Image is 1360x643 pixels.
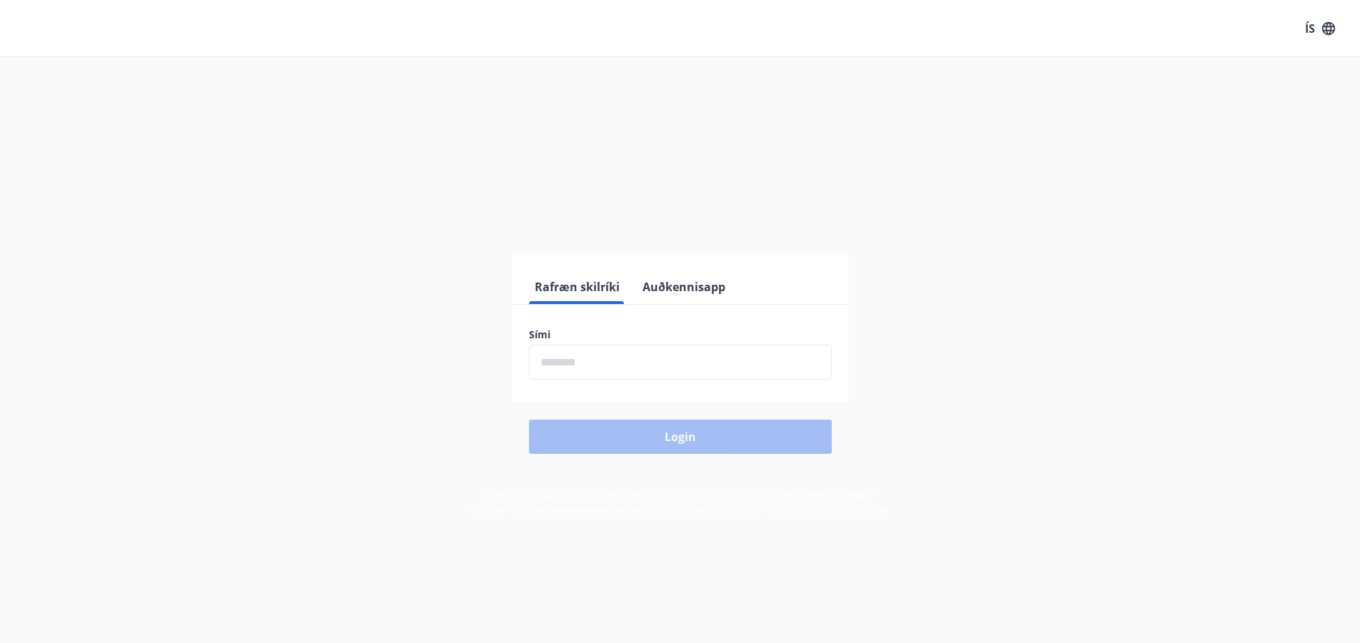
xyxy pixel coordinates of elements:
button: Rafræn skilríki [529,270,625,304]
a: Persónuverndarstefna [530,502,638,516]
span: Vinsamlegast skráðu þig inn með rafrænum skilríkjum eða Auðkennisappi. [456,206,905,223]
h1: Félagavefur, Landssamband slökkviliðs- og sjúkraflutningamanna [183,86,1177,194]
span: Með því að skrá þig inn samþykkir þú að upplýsingar um þig séu meðhöndlaðar í samræmi við Landssa... [469,488,891,516]
label: Sími [529,328,832,342]
button: Auðkennisapp [637,270,731,304]
button: ÍS [1297,16,1343,41]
